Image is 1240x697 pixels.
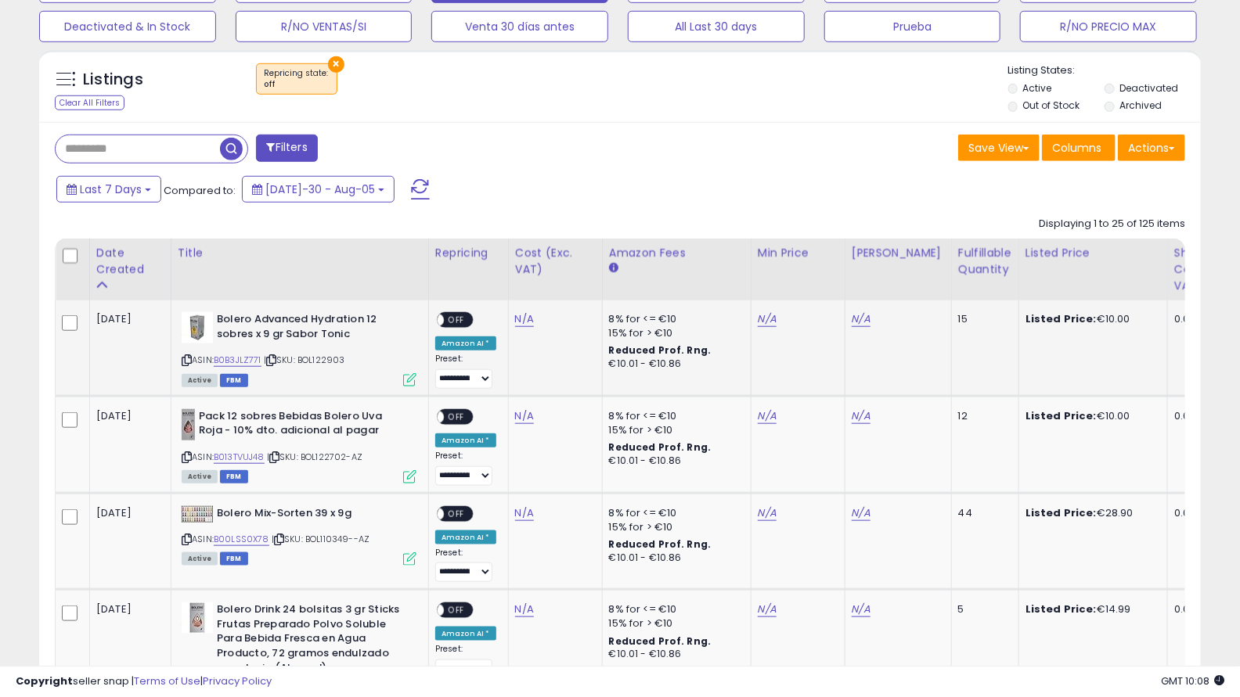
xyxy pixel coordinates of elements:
[217,312,407,345] b: Bolero Advanced Hydration 12 sobres x 9 gr Sabor Tonic
[609,357,739,371] div: €10.01 - €10.86
[515,602,534,617] a: N/A
[1026,312,1155,326] div: €10.00
[1118,135,1185,161] button: Actions
[182,552,218,566] span: All listings currently available for purchase on Amazon
[272,533,369,545] span: | SKU: BOL110349--AZ
[609,409,739,423] div: 8% for <= €10
[182,374,218,387] span: All listings currently available for purchase on Amazon
[199,409,389,442] b: Pack 12 sobres Bebidas Bolero Uva Roja - 10% dto. adicional al pagar
[1023,81,1052,95] label: Active
[1026,311,1097,326] b: Listed Price:
[214,451,265,464] a: B013TVUJ48
[164,183,236,198] span: Compared to:
[758,408,777,424] a: N/A
[444,314,469,327] span: OFF
[220,470,248,483] span: FBM
[56,176,161,203] button: Last 7 Days
[267,451,362,463] span: | SKU: BOL122702-AZ
[435,644,496,679] div: Preset:
[178,245,422,261] div: Title
[80,181,142,197] span: Last 7 Days
[265,181,375,197] span: [DATE]-30 - Aug-05
[182,506,213,523] img: 51wyKFq0xfL._SL40_.jpg
[96,602,159,616] div: [DATE]
[609,602,739,616] div: 8% for <= €10
[217,602,407,679] b: Bolero Drink 24 bolsitas 3 gr Sticks Frutas Preparado Polvo Soluble Para Bebida Fresca en Agua Pr...
[39,11,216,42] button: Deactivated & In Stock
[182,312,416,385] div: ASIN:
[444,410,469,423] span: OFF
[1026,506,1155,520] div: €28.90
[1039,217,1185,232] div: Displaying 1 to 25 of 125 items
[220,552,248,566] span: FBM
[435,627,496,641] div: Amazon AI *
[16,674,73,688] strong: Copyright
[609,343,712,357] b: Reduced Prof. Rng.
[435,548,496,583] div: Preset:
[214,533,269,546] a: B00LSS0X78
[182,312,213,343] img: 31MpY5R68KL._SL40_.jpg
[96,506,159,520] div: [DATE]
[214,354,261,367] a: B0B3JLZ771
[328,56,344,73] button: ×
[1026,408,1097,423] b: Listed Price:
[1119,99,1162,112] label: Archived
[609,506,739,520] div: 8% for <= €10
[515,408,534,424] a: N/A
[758,602,777,617] a: N/A
[444,507,469,520] span: OFF
[609,616,739,631] div: 15% for > €10
[1026,602,1097,616] b: Listed Price:
[758,245,838,261] div: Min Price
[1042,135,1116,161] button: Columns
[16,674,272,689] div: seller snap | |
[609,440,712,454] b: Reduced Prof. Rng.
[1026,245,1161,261] div: Listed Price
[1161,674,1224,688] span: 2025-08-13 10:08 GMT
[96,409,159,423] div: [DATE]
[220,374,248,387] span: FBM
[852,245,945,261] div: [PERSON_NAME]
[1026,409,1155,423] div: €10.00
[444,604,469,617] span: OFF
[852,602,871,617] a: N/A
[515,311,534,327] a: N/A
[515,505,534,521] a: N/A
[435,530,496,544] div: Amazon AI *
[182,409,416,482] div: ASIN:
[609,245,744,261] div: Amazon Fees
[852,311,871,327] a: N/A
[609,520,739,534] div: 15% for > €10
[609,454,739,468] div: €10.01 - €10.86
[435,354,496,389] div: Preset:
[852,505,871,521] a: N/A
[265,67,329,91] span: Repricing state :
[609,551,739,565] div: €10.01 - €10.86
[1020,11,1197,42] button: R/NO PRECIO MAX
[431,11,608,42] button: Venta 30 días antes
[609,537,712,551] b: Reduced Prof. Rng.
[609,423,739,437] div: 15% for > €10
[958,312,1007,326] div: 15
[182,506,416,564] div: ASIN:
[1052,140,1101,156] span: Columns
[96,312,159,326] div: [DATE]
[217,506,407,525] b: Bolero Mix-Sorten 39 x 9g
[55,95,124,110] div: Clear All Filters
[628,11,805,42] button: All Last 30 days
[264,354,345,366] span: | SKU: BOL122903
[852,408,871,424] a: N/A
[1008,63,1202,78] p: Listing States:
[958,602,1007,616] div: 5
[182,409,195,440] img: 3177vm6K0yL._SL40_.jpg
[134,674,200,688] a: Terms of Use
[203,674,272,688] a: Privacy Policy
[1026,505,1097,520] b: Listed Price:
[236,11,413,42] button: R/NO VENTAS/SI
[958,506,1007,520] div: 44
[609,261,618,275] small: Amazon Fees.
[824,11,1001,42] button: Prueba
[958,245,1012,278] div: Fulfillable Quantity
[958,409,1007,423] div: 12
[435,336,496,350] div: Amazon AI *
